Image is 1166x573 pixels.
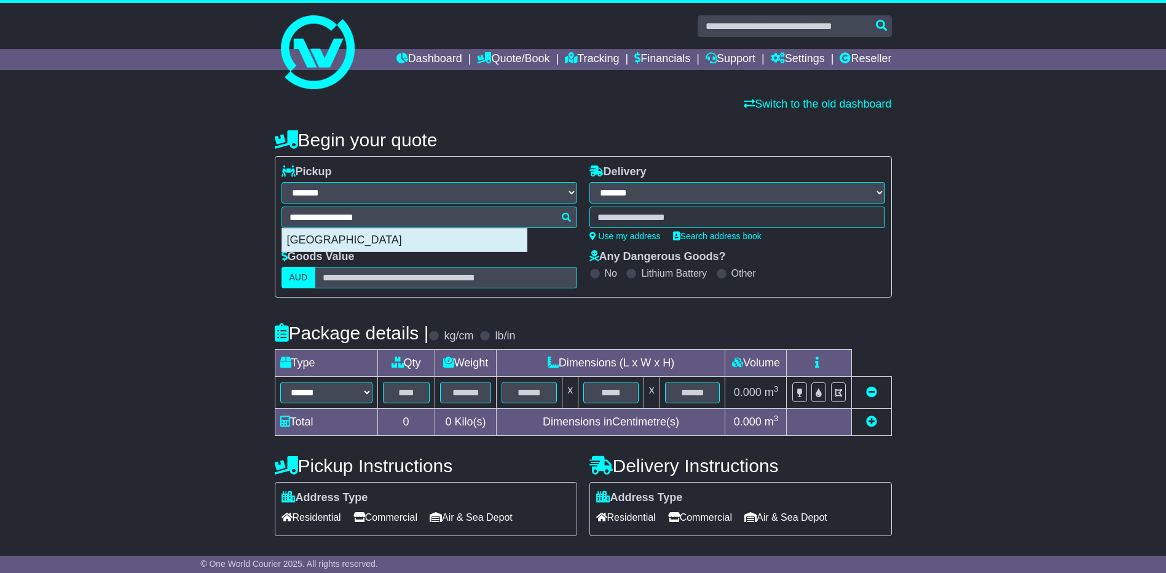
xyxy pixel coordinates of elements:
[282,508,341,527] span: Residential
[774,414,779,423] sup: 3
[706,49,755,70] a: Support
[435,350,497,377] td: Weight
[605,267,617,279] label: No
[596,491,683,505] label: Address Type
[562,377,578,409] td: x
[744,98,891,110] a: Switch to the old dashboard
[275,130,892,150] h4: Begin your quote
[731,267,756,279] label: Other
[734,386,762,398] span: 0.000
[497,409,725,436] td: Dimensions in Centimetre(s)
[774,384,779,393] sup: 3
[445,416,451,428] span: 0
[200,559,378,569] span: © One World Courier 2025. All rights reserved.
[771,49,825,70] a: Settings
[866,386,877,398] a: Remove this item
[435,409,497,436] td: Kilo(s)
[275,456,577,476] h4: Pickup Instructions
[497,350,725,377] td: Dimensions (L x W x H)
[275,350,377,377] td: Type
[282,165,332,179] label: Pickup
[282,491,368,505] label: Address Type
[589,250,726,264] label: Any Dangerous Goods?
[377,350,435,377] td: Qty
[275,323,429,343] h4: Package details |
[725,350,787,377] td: Volume
[641,267,707,279] label: Lithium Battery
[495,330,515,343] label: lb/in
[353,508,417,527] span: Commercial
[734,416,762,428] span: 0.000
[377,409,435,436] td: 0
[866,416,877,428] a: Add new item
[596,508,656,527] span: Residential
[589,231,661,241] a: Use my address
[644,377,660,409] td: x
[765,416,779,428] span: m
[282,267,316,288] label: AUD
[282,207,577,228] typeahead: Please provide city
[589,165,647,179] label: Delivery
[444,330,473,343] label: kg/cm
[477,49,550,70] a: Quote/Book
[589,456,892,476] h4: Delivery Instructions
[668,508,732,527] span: Commercial
[673,231,762,241] a: Search address book
[282,250,355,264] label: Goods Value
[565,49,619,70] a: Tracking
[275,409,377,436] td: Total
[765,386,779,398] span: m
[840,49,891,70] a: Reseller
[634,49,690,70] a: Financials
[744,508,827,527] span: Air & Sea Depot
[396,49,462,70] a: Dashboard
[282,229,527,252] div: [GEOGRAPHIC_DATA]
[430,508,513,527] span: Air & Sea Depot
